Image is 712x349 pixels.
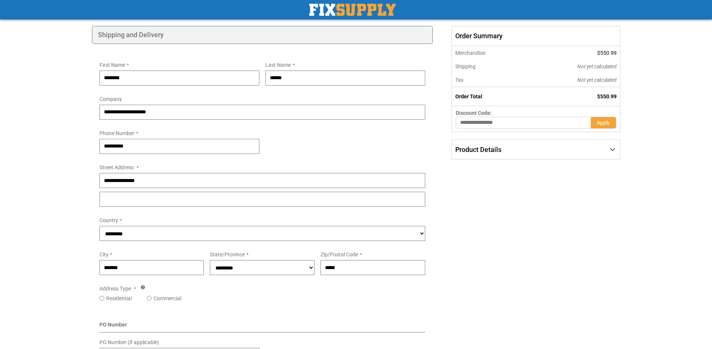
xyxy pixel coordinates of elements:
span: Not yet calculated [577,63,617,69]
label: Residential [106,295,132,302]
span: $550.99 [597,50,617,56]
div: Shipping and Delivery [92,26,433,44]
span: Phone Number [99,130,134,136]
span: Not yet calculated [577,77,617,83]
span: Address Type [99,286,131,292]
img: Fix Industrial Supply [309,4,396,16]
span: Product Details [455,146,501,153]
button: Apply [591,117,616,129]
span: Street Address [99,164,134,170]
span: Discount Code: [456,110,492,116]
div: PO Number [99,321,426,332]
span: Apply [597,120,610,126]
label: Commercial [154,295,181,302]
span: Shipping [455,63,476,69]
strong: Order Total [455,93,482,99]
span: State/Province [210,251,245,257]
span: Zip/Postal Code [321,251,358,257]
span: Order Summary [452,26,620,46]
span: Company [99,96,122,102]
th: Merchandise [452,46,527,60]
span: First Name [99,62,125,68]
a: store logo [309,4,396,16]
th: Tax [452,73,527,87]
span: Last Name [265,62,291,68]
span: $550.99 [597,93,617,99]
span: PO Number (if applicable) [99,339,159,345]
span: City [99,251,108,257]
span: Country [99,217,118,223]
